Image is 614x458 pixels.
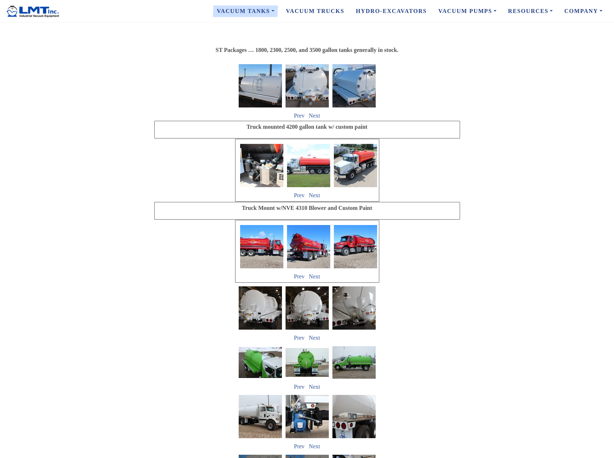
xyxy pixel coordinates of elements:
a: Prev [294,384,304,390]
a: Prev [294,113,304,119]
a: Next [309,443,320,449]
strong: Truck Mount w/NVE 4310 Blower and Custom Paint [242,205,372,211]
a: Hydro-Excavators [350,4,433,19]
img: IMG_4359.JPG [332,64,376,107]
a: Vacuum Tanks [211,4,280,19]
a: Prev [294,273,304,279]
img: IMG_4357.JPG [239,64,282,107]
a: Resources [502,4,558,19]
img: IMG_6692.JPG [240,225,283,268]
strong: ST Packages … 1800, 2300, 2500, and 3500 gallon tanks generally in stock. [216,47,398,53]
a: Vacuum Pumps [433,4,502,19]
img: IMG_6702.JPG [287,225,330,268]
a: Next [309,384,320,390]
a: Prev [294,192,304,198]
a: Next [309,273,320,279]
a: Vacuum Trucks [280,4,350,19]
img: IMG_7197.JPG [287,144,330,187]
img: IMG_7228.JPG [334,144,377,187]
img: IMG_4358.JPG [286,64,329,107]
img: IMG_7191.JPG [240,144,283,187]
strong: Truck mounted 4200 gallon tank w/ custom paint [247,124,367,130]
img: LMT Inc. [6,5,60,18]
img: IMG_6705.JPG [334,225,377,268]
a: Prev [294,335,304,341]
a: Prev [294,443,304,449]
a: Next [309,335,320,341]
a: Next [309,192,320,198]
a: Company [558,4,608,19]
a: Next [309,113,320,119]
